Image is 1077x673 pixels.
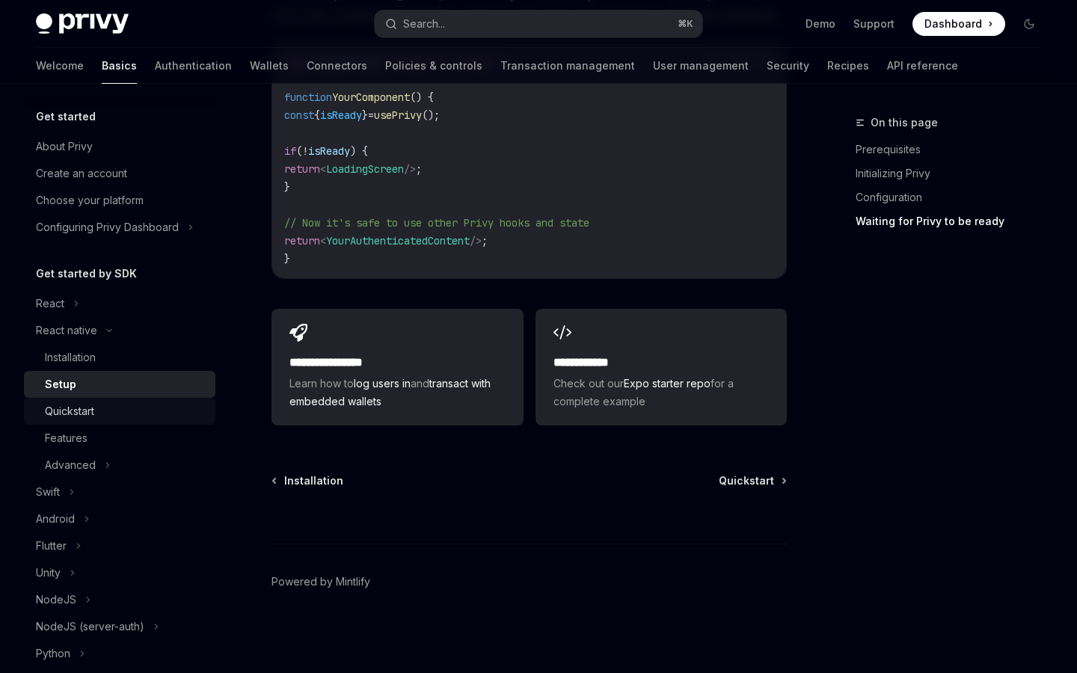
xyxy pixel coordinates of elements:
a: Powered by Mintlify [271,574,370,589]
button: Flutter [24,532,215,559]
h5: Get started [36,108,96,126]
span: /> [470,234,482,248]
span: isReady [320,108,362,122]
button: Swift [24,479,215,505]
span: ( [296,144,302,158]
span: LoadingScreen [326,162,404,176]
div: React [36,295,64,313]
a: Prerequisites [856,138,1053,162]
span: (); [422,108,440,122]
span: { [314,108,320,122]
div: Create an account [36,165,127,182]
span: < [320,162,326,176]
div: Features [45,429,88,447]
div: Quickstart [45,402,94,420]
h5: Get started by SDK [36,265,137,283]
a: About Privy [24,133,215,160]
a: **** **** **Check out ourExpo starter repofor a complete example [536,309,787,425]
span: < [320,234,326,248]
a: Recipes [827,48,869,84]
a: Authentication [155,48,232,84]
img: dark logo [36,13,129,34]
a: Expo starter repo [624,377,711,390]
div: React native [36,322,97,339]
span: isReady [308,144,350,158]
span: if [284,144,296,158]
div: Flutter [36,537,67,555]
button: Toggle dark mode [1017,12,1041,36]
button: Android [24,505,215,532]
a: Support [853,16,895,31]
span: function [284,90,332,104]
button: NodeJS [24,586,215,613]
a: Basics [102,48,137,84]
span: ⌘ K [678,18,693,30]
a: Dashboard [912,12,1005,36]
button: Python [24,640,215,667]
div: Search... [403,15,445,33]
a: Setup [24,371,215,398]
span: Check out our for a complete example [553,375,769,411]
span: // Now it's safe to use other Privy hooks and state [284,216,589,230]
span: Learn how to and [289,375,505,411]
span: usePrivy [374,108,422,122]
button: Advanced [24,452,215,479]
a: Initializing Privy [856,162,1053,185]
a: Create an account [24,160,215,187]
button: React [24,290,215,317]
span: () { [410,90,434,104]
div: Advanced [45,456,96,474]
a: Installation [24,344,215,371]
a: Installation [273,473,343,488]
div: NodeJS (server-auth) [36,618,144,636]
span: ; [416,162,422,176]
a: Connectors [307,48,367,84]
span: /> [404,162,416,176]
span: YourAuthenticatedContent [326,234,470,248]
span: Quickstart [719,473,774,488]
a: Waiting for Privy to be ready [856,209,1053,233]
a: log users in [354,377,411,390]
span: Dashboard [924,16,982,31]
span: On this page [871,114,938,132]
span: YourComponent [332,90,410,104]
a: Wallets [250,48,289,84]
button: React native [24,317,215,344]
div: Swift [36,483,60,501]
div: Setup [45,375,76,393]
button: Configuring Privy Dashboard [24,214,215,241]
span: = [368,108,374,122]
a: User management [653,48,749,84]
a: Welcome [36,48,84,84]
span: } [284,180,290,194]
button: Unity [24,559,215,586]
a: Security [767,48,809,84]
a: API reference [887,48,958,84]
a: Transaction management [500,48,635,84]
span: ; [482,234,488,248]
div: Configuring Privy Dashboard [36,218,179,236]
a: Configuration [856,185,1053,209]
div: NodeJS [36,591,76,609]
span: return [284,234,320,248]
a: Choose your platform [24,187,215,214]
a: **** **** **** *Learn how tolog users inandtransact with embedded wallets [271,309,523,425]
a: Demo [806,16,835,31]
a: Features [24,425,215,452]
a: Quickstart [719,473,785,488]
a: Quickstart [24,398,215,425]
span: ! [302,144,308,158]
div: Installation [45,348,96,366]
span: ) { [350,144,368,158]
button: NodeJS (server-auth) [24,613,215,640]
span: const [284,108,314,122]
div: About Privy [36,138,93,156]
span: return [284,162,320,176]
div: Choose your platform [36,191,144,209]
button: Search...⌘K [375,10,702,37]
a: Policies & controls [385,48,482,84]
span: } [284,252,290,265]
div: Unity [36,564,61,582]
div: Android [36,510,75,528]
div: Python [36,645,70,663]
